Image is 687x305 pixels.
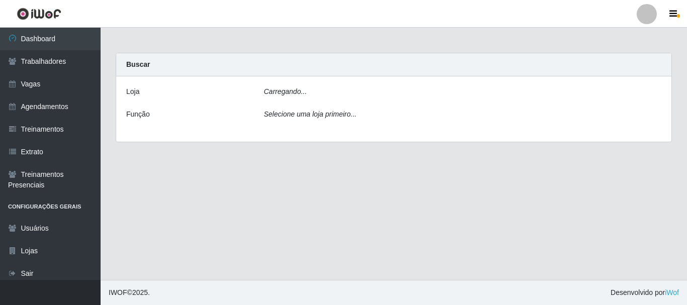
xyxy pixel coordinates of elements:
i: Selecione uma loja primeiro... [264,110,357,118]
span: IWOF [109,288,127,296]
label: Função [126,109,150,120]
img: CoreUI Logo [17,8,61,20]
span: Desenvolvido por [611,287,679,298]
span: © 2025 . [109,287,150,298]
a: iWof [665,288,679,296]
strong: Buscar [126,60,150,68]
label: Loja [126,86,139,97]
i: Carregando... [264,87,307,95]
